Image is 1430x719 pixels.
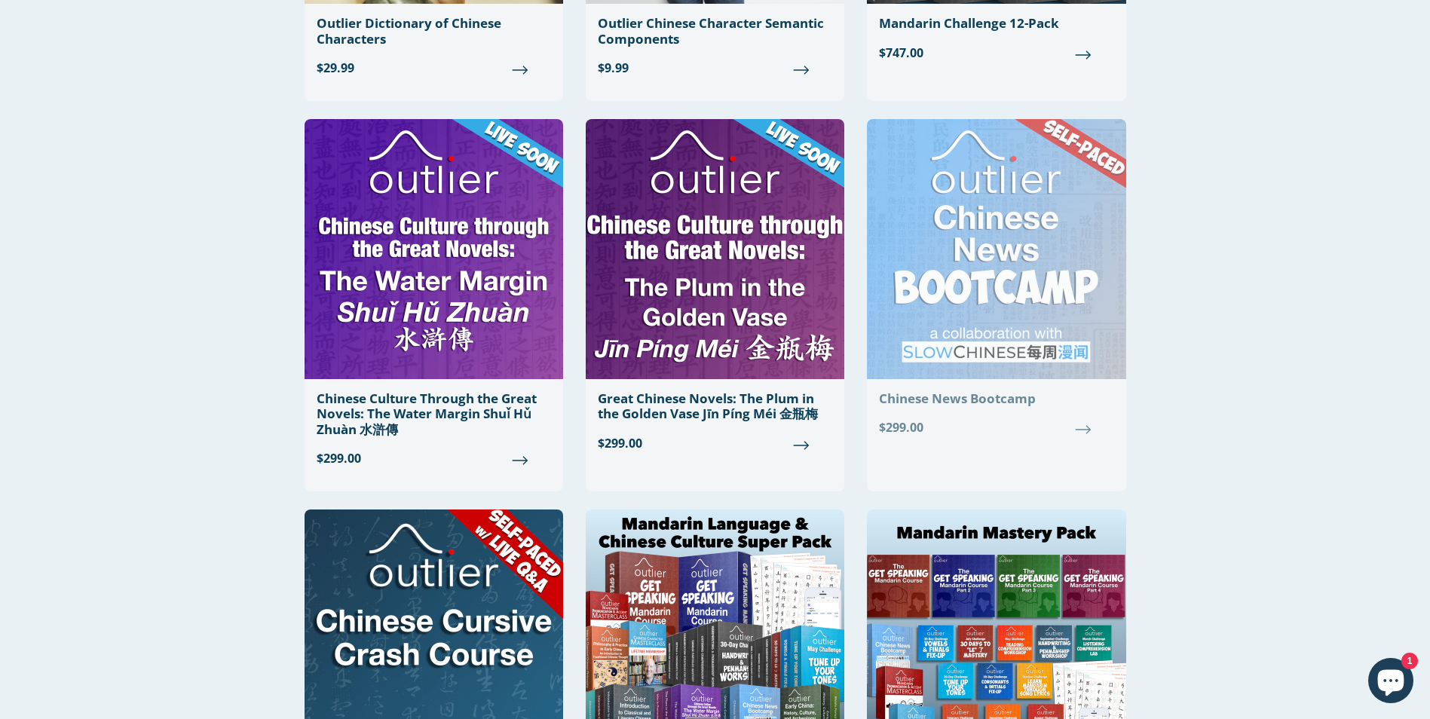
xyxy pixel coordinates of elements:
div: Outlier Chinese Character Semantic Components [598,16,832,47]
img: Great Chinese Novels: The Plum in the Golden Vase Jīn Píng Méi 金瓶梅 [586,119,844,379]
div: Outlier Dictionary of Chinese Characters [317,16,551,47]
div: Great Chinese Novels: The Plum in the Golden Vase Jīn Píng Méi 金瓶梅 [598,391,832,422]
div: Mandarin Challenge 12-Pack [879,16,1113,31]
img: Chinese News Bootcamp [867,119,1125,379]
div: Chinese News Bootcamp [879,391,1113,406]
img: Chinese Culture Through the Great Novels: The Water Margin Shuǐ Hǔ Zhuàn 水滸傳 [305,119,563,379]
span: $299.00 [317,449,551,467]
span: $747.00 [879,44,1113,62]
a: Chinese News Bootcamp $299.00 [867,119,1125,448]
a: Chinese Culture Through the Great Novels: The Water Margin Shuǐ Hǔ Zhuàn 水滸傳 $299.00 [305,119,563,479]
div: Chinese Culture Through the Great Novels: The Water Margin Shuǐ Hǔ Zhuàn 水滸傳 [317,391,551,437]
a: Great Chinese Novels: The Plum in the Golden Vase Jīn Píng Méi 金瓶梅 $299.00 [586,119,844,464]
span: $9.99 [598,59,832,77]
inbox-online-store-chat: Shopify online store chat [1364,658,1418,707]
span: $29.99 [317,59,551,77]
span: $299.00 [598,434,832,452]
span: $299.00 [879,418,1113,436]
